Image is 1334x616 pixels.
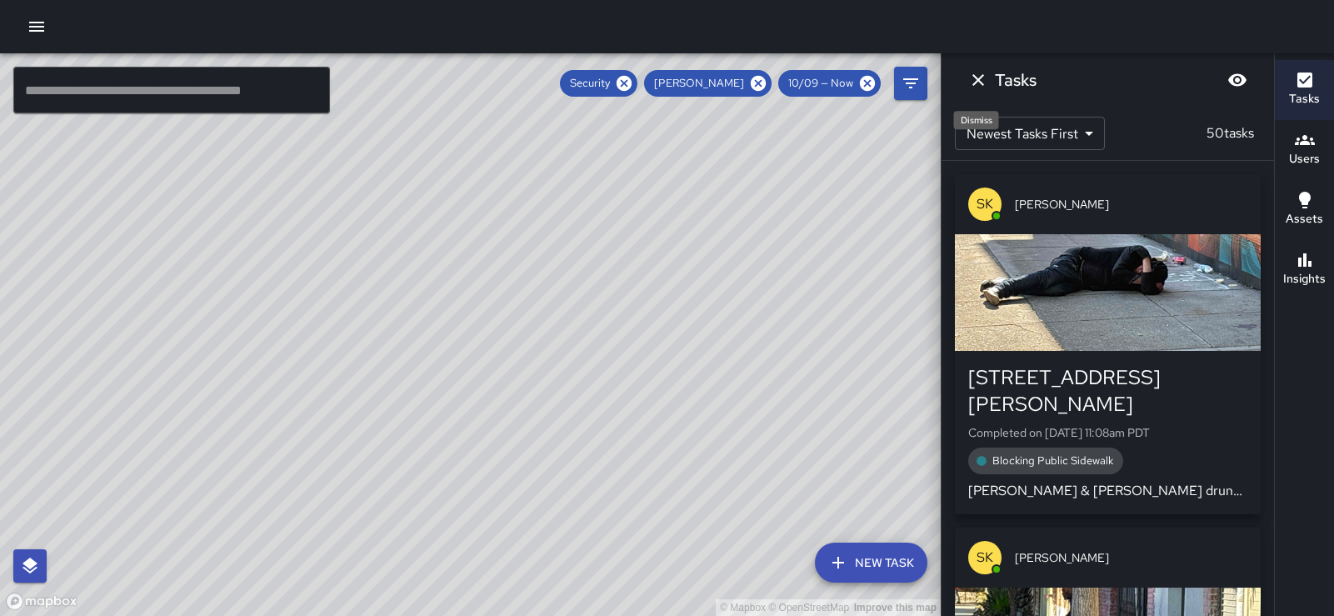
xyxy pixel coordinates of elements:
h6: Tasks [1289,90,1320,108]
span: [PERSON_NAME] [1015,549,1247,566]
h6: Tasks [995,67,1037,93]
p: 50 tasks [1200,123,1261,143]
div: Dismiss [954,111,999,129]
h6: Assets [1286,210,1323,228]
span: Security [560,75,620,92]
span: [PERSON_NAME] [1015,196,1247,213]
p: SK [977,548,993,568]
h6: Users [1289,150,1320,168]
button: New Task [815,543,927,583]
button: Assets [1275,180,1334,240]
span: 10/09 — Now [778,75,863,92]
div: [STREET_ADDRESS][PERSON_NAME] [968,364,1247,418]
h6: Insights [1283,270,1326,288]
button: Blur [1221,63,1254,97]
span: [PERSON_NAME] [644,75,754,92]
p: SK [977,194,993,214]
div: Security [560,70,637,97]
button: Insights [1275,240,1334,300]
p: [PERSON_NAME] & [PERSON_NAME] drunker refusing to relocate [968,481,1247,501]
div: Newest Tasks First [955,117,1105,150]
p: Completed on [DATE] 11:08am PDT [968,424,1247,441]
button: SK[PERSON_NAME][STREET_ADDRESS][PERSON_NAME]Completed on [DATE] 11:08am PDTBlocking Public Sidewa... [955,174,1261,514]
div: 10/09 — Now [778,70,881,97]
div: [PERSON_NAME] [644,70,772,97]
button: Users [1275,120,1334,180]
span: Blocking Public Sidewalk [982,453,1123,469]
button: Tasks [1275,60,1334,120]
button: Filters [894,67,927,100]
button: Dismiss [962,63,995,97]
